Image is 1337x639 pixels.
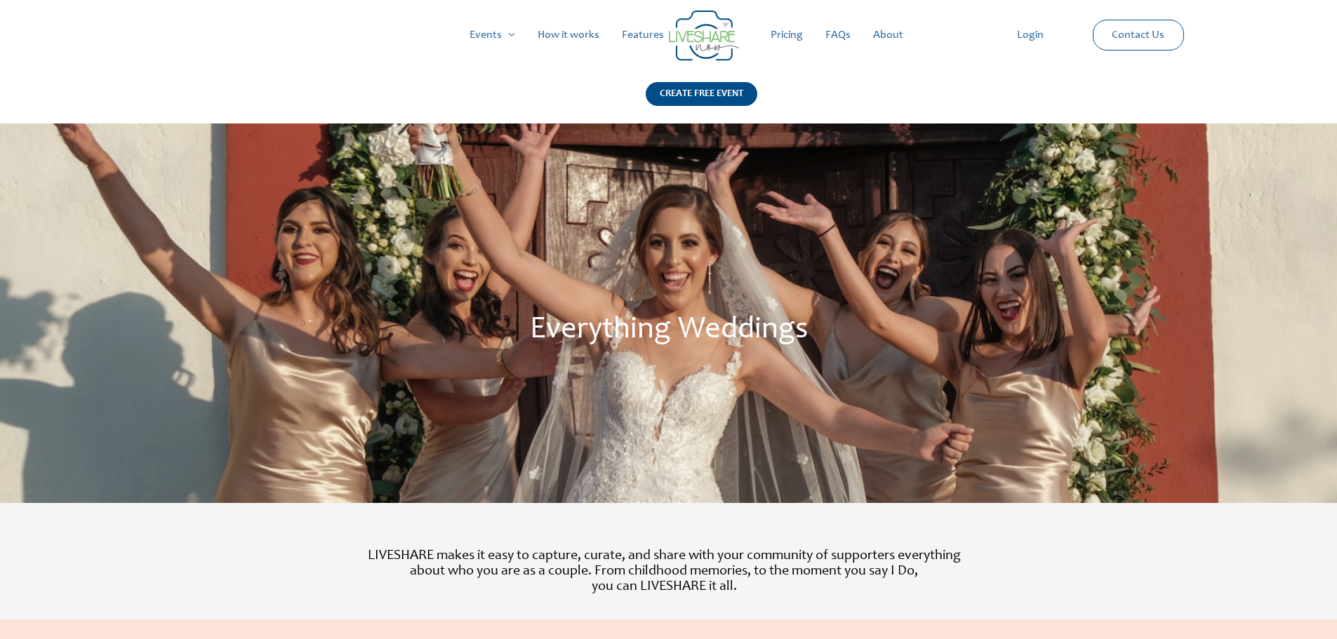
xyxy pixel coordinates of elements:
[646,82,757,106] div: CREATE FREE EVENT
[259,549,1069,595] p: LIVESHARE makes it easy to capture, curate, and share with your community of supporters everythin...
[1006,13,1055,58] a: Login
[25,13,1312,58] nav: Site Navigation
[530,315,808,346] span: Everything Weddings
[862,13,914,58] a: About
[526,13,611,58] a: How it works
[759,13,814,58] a: Pricing
[814,13,862,58] a: FAQs
[1100,20,1176,50] a: Contact Us
[611,13,675,58] a: Features
[646,82,757,123] a: CREATE FREE EVENT
[669,11,739,61] img: Group 14 | Live Photo Slideshow for Events | Create Free Events Album for Any Occasion
[458,13,526,58] a: Events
